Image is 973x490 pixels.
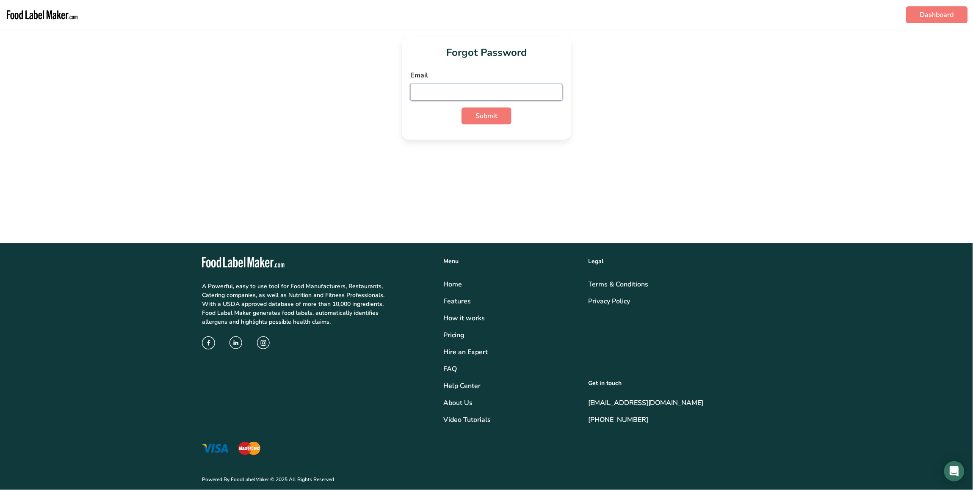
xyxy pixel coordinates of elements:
span: Submit [475,111,498,121]
label: Email [410,70,563,80]
p: A Powerful, easy to use tool for Food Manufacturers, Restaurants, Catering companies, as well as ... [202,282,387,326]
a: Privacy Policy [588,296,771,306]
a: Help Center [443,381,578,391]
div: Open Intercom Messenger [944,461,965,482]
a: About Us [443,398,578,408]
a: Home [443,279,578,289]
a: Video Tutorials [443,415,578,425]
a: [PHONE_NUMBER] [588,415,771,425]
img: Food Label Maker [5,3,79,26]
a: FAQ [443,364,578,374]
a: Hire an Expert [443,347,578,357]
div: How it works [443,313,578,323]
button: Submit [462,107,511,124]
img: visa [202,444,228,453]
a: Terms & Conditions [588,279,771,289]
p: Powered By FoodLabelMaker © 2025 All Rights Reserved [202,469,771,483]
div: Legal [588,257,771,266]
div: Get in touch [588,379,771,388]
a: Pricing [443,330,578,340]
a: [EMAIL_ADDRESS][DOMAIN_NAME] [588,398,771,408]
div: Menu [443,257,578,266]
a: Dashboard [906,6,968,23]
h1: Forgot Password [410,45,563,60]
a: Features [443,296,578,306]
